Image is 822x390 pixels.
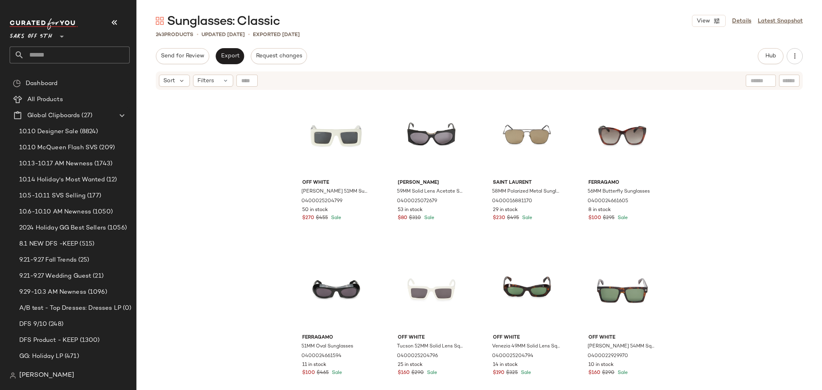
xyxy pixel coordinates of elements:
span: (515) [78,240,94,249]
img: svg%3e [156,17,164,25]
span: Sale [330,370,342,376]
span: Send for Review [161,53,204,59]
a: Details [732,17,751,25]
img: 0400022929970_HAVANAGREEN [582,250,663,331]
span: Export [220,53,239,59]
span: Ferragamo [302,334,370,341]
span: [PERSON_NAME] 51MM Sunglasses [301,188,369,195]
span: Sale [330,215,341,221]
span: Off White [493,334,561,341]
span: (1300) [78,336,100,345]
span: Sort [163,77,175,85]
span: (8824) [78,127,98,136]
span: 0400022929970 [588,353,628,360]
span: $455 [316,215,328,222]
span: Sunglasses: Classic [167,14,280,30]
span: (0) [121,304,131,313]
span: Tucson 52MM Solid Lens Square Plastic Sunglasses [397,343,465,350]
span: View [696,18,710,24]
span: 59MM Solid Lens Acetate Sunglasses [397,188,465,195]
span: (21) [91,272,104,281]
span: Venezia 49MM Solid Lens Square Plastic Sunglasses [492,343,560,350]
span: 10 in stock [588,362,614,369]
span: Saint Laurent [493,179,561,187]
span: 10.6-10.10 AM Newness [19,207,91,217]
span: 11 in stock [302,362,326,369]
span: 8.1 NEW DFS -KEEP [19,240,78,249]
p: updated [DATE] [201,31,245,39]
button: Send for Review [156,48,209,64]
span: 10.10 McQueen Flash SVS [19,143,98,152]
span: $160 [398,370,410,377]
span: DFS 9/10 [19,320,47,329]
span: $100 [588,215,601,222]
span: 10.10 Designer Sale [19,127,78,136]
span: (1743) [93,159,112,169]
span: • [197,30,198,39]
img: 0400025072679_BLACKSMOKE [391,95,472,176]
span: Saks OFF 5TH [10,27,52,42]
span: 243 [156,32,164,38]
span: $325 [506,370,518,377]
span: • [248,30,250,39]
span: $290 [602,370,614,377]
span: All Products [27,95,63,104]
span: $80 [398,215,407,222]
button: View [692,15,726,27]
span: 0400024661605 [588,198,628,205]
span: $100 [302,370,315,377]
span: Dashboard [26,79,57,88]
img: 0400024661594_BLACK [296,250,376,331]
span: 29 in stock [493,207,518,214]
img: cfy_white_logo.C9jOOHJF.svg [10,18,78,30]
span: 0400025204799 [301,198,342,205]
span: Off White [398,334,466,341]
span: 0400016881170 [492,198,532,205]
span: 25 in stock [398,362,423,369]
span: (209) [98,143,115,152]
span: (248) [47,320,63,329]
p: Exported [DATE] [253,31,300,39]
span: 9.21-9.27 Fall Trends [19,256,77,265]
span: $295 [603,215,614,222]
span: 58MM Polarized Metal Sunglasses [492,188,560,195]
span: Filters [197,77,214,85]
span: Global Clipboards [27,111,80,120]
span: A/B test - Top Dresses: Dresses LP [19,304,121,313]
span: 10.13-10.17 AM Newness [19,159,93,169]
img: 0400025204794_HAVANAGREEN [486,250,567,331]
span: Off White [302,179,370,187]
span: $230 [493,215,505,222]
img: svg%3e [10,372,16,379]
span: 10.5-10.11 SVS Selling [19,191,85,201]
span: 9.29-10.3 AM Newness [19,288,86,297]
span: 9.21-9.27 Wedding Guest [19,272,91,281]
span: 8 in stock [588,207,611,214]
span: [PERSON_NAME] 54MM Square Sunglasses [588,343,655,350]
span: 0400025204796 [397,353,438,360]
span: (1050) [91,207,113,217]
div: Products [156,31,193,39]
img: 0400025204799_WHITEDARKGREY [296,95,376,176]
img: 0400016881170_RUTHENIUMBROWN [486,95,567,176]
span: $190 [493,370,505,377]
span: $290 [411,370,424,377]
span: Sale [616,215,628,221]
span: Sale [521,215,532,221]
span: Ferragamo [588,179,656,187]
img: 0400024661605_TORTOISE [582,95,663,176]
span: $310 [409,215,421,222]
span: Sale [519,370,531,376]
span: 0400025072679 [397,198,437,205]
span: 14 in stock [493,362,518,369]
span: [PERSON_NAME] [398,179,466,187]
span: 53 in stock [398,207,423,214]
button: Request changes [251,48,307,64]
span: 10.14 Holiday's Most Wanted [19,175,105,185]
span: (25) [77,256,90,265]
span: $160 [588,370,600,377]
button: Hub [758,48,783,64]
span: 50 in stock [302,207,328,214]
span: (27) [80,111,92,120]
img: svg%3e [13,79,21,87]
